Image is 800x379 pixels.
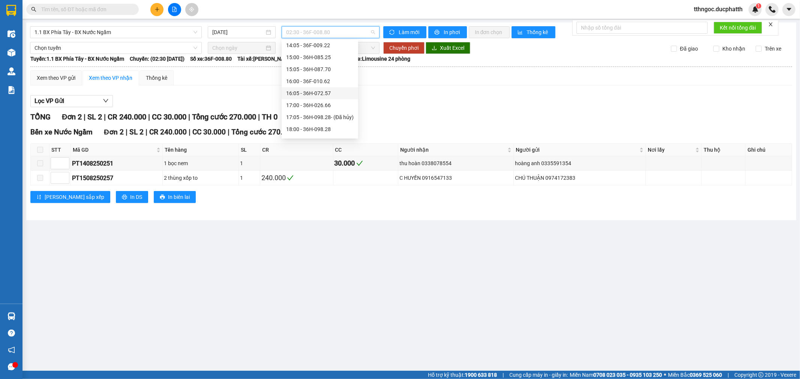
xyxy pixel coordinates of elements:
span: | [104,112,106,121]
th: STT [50,144,71,156]
span: ⚪️ [664,373,666,376]
span: Hỗ trợ kỹ thuật: [428,371,497,379]
th: Ghi chú [746,144,792,156]
span: Kho nhận [719,45,748,53]
div: 18:00 - 36H-098.28 [286,125,354,133]
input: Chọn ngày [212,44,264,52]
span: TỔNG [30,112,51,121]
span: Mã GD [73,146,155,154]
span: Lọc VP Gửi [35,96,64,106]
span: Làm mới [399,28,420,36]
span: Miền Nam [570,371,662,379]
strong: 0369 525 060 [690,372,722,378]
span: Miền Bắc [668,371,722,379]
span: | [148,112,150,121]
strong: 0708 023 035 - 0935 103 250 [593,372,662,378]
button: Kết nối tổng đài [714,22,762,34]
div: PT1408250251 [72,159,161,168]
span: | [189,128,191,136]
span: | [728,371,729,379]
span: file-add [172,7,177,12]
span: Tổng cước 270.000 [231,128,295,136]
button: In đơn chọn [469,26,510,38]
td: PT1408250251 [71,156,163,171]
th: SL [239,144,260,156]
span: Người nhận [400,146,506,154]
span: In DS [130,193,142,201]
span: SL 2 [87,112,102,121]
th: Thu hộ [702,144,746,156]
th: CR [260,144,333,156]
span: CC 30.000 [192,128,226,136]
sup: 1 [756,3,761,9]
input: Tìm tên, số ĐT hoặc mã đơn [41,5,130,13]
span: sync [389,30,396,36]
button: plus [150,3,164,16]
td: PT1508250257 [71,171,163,185]
div: hoàng anh 0335591354 [515,159,644,167]
span: Loại xe: Limousine 24 phòng [343,55,410,63]
button: printerIn phơi [428,26,467,38]
span: printer [160,194,165,200]
span: printer [122,194,127,200]
span: | [188,112,190,121]
img: warehouse-icon [8,67,15,75]
span: Nơi lấy [648,146,694,154]
span: sort-ascending [36,194,42,200]
div: 1 [240,174,259,182]
div: 17:05 - 36H-098.28 - (Đã hủy) [286,113,354,121]
button: aim [185,3,198,16]
th: Tên hàng [163,144,239,156]
div: 1 bọc nem [164,159,237,167]
span: down [103,98,109,104]
div: Xem theo VP gửi [37,74,75,82]
div: 16:05 - 36H-072.57 [286,89,354,97]
span: | [258,112,260,121]
button: bar-chartThống kê [512,26,555,38]
div: 15:05 - 36H-087.70 [286,65,354,73]
img: warehouse-icon [8,312,15,320]
div: C HUYỀN 0916547133 [399,174,512,182]
span: Chuyến: (02:30 [DATE]) [130,55,185,63]
span: 1.1 BX Phía Tây - BX Nước Ngầm [35,27,197,38]
button: printerIn biên lai [154,191,196,203]
span: bar-chart [518,30,524,36]
span: notification [8,346,15,354]
span: check [356,160,363,167]
span: Chọn tuyến [35,42,197,54]
span: printer [434,30,441,36]
span: caret-down [786,6,792,13]
div: 1 [240,159,259,167]
span: Cung cấp máy in - giấy in: [509,371,568,379]
img: icon-new-feature [752,6,759,13]
div: 14:05 - 36F-009.22 [286,41,354,49]
span: close [768,22,773,27]
input: Nhập số tổng đài [576,22,708,34]
span: | [228,128,230,136]
span: Đơn 2 [104,128,124,136]
span: Đã giao [677,45,701,53]
span: Số xe: 36F-008.80 [190,55,232,63]
div: 2 thùng xốp to [164,174,237,182]
button: file-add [168,3,181,16]
span: | [126,128,128,136]
span: Thống kê [527,28,549,36]
span: copyright [758,372,764,378]
span: CR 240.000 [149,128,187,136]
span: Tổng cước 270.000 [192,112,256,121]
button: caret-down [782,3,795,16]
div: 30.000 [335,158,397,169]
span: SL 2 [129,128,144,136]
div: PT1508250257 [72,173,161,183]
span: Tài xế: [PERSON_NAME] - [PERSON_NAME] [237,55,338,63]
span: CR 240.000 [108,112,146,121]
button: downloadXuất Excel [426,42,470,54]
span: TH 0 [262,112,278,121]
span: [PERSON_NAME] sắp xếp [45,193,104,201]
span: Xuất Excel [440,44,464,52]
span: Đơn 2 [62,112,82,121]
span: tthngoc.ducphatth [688,4,749,14]
strong: 1900 633 818 [465,372,497,378]
img: solution-icon [8,86,15,94]
button: Lọc VP Gửi [30,95,113,107]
